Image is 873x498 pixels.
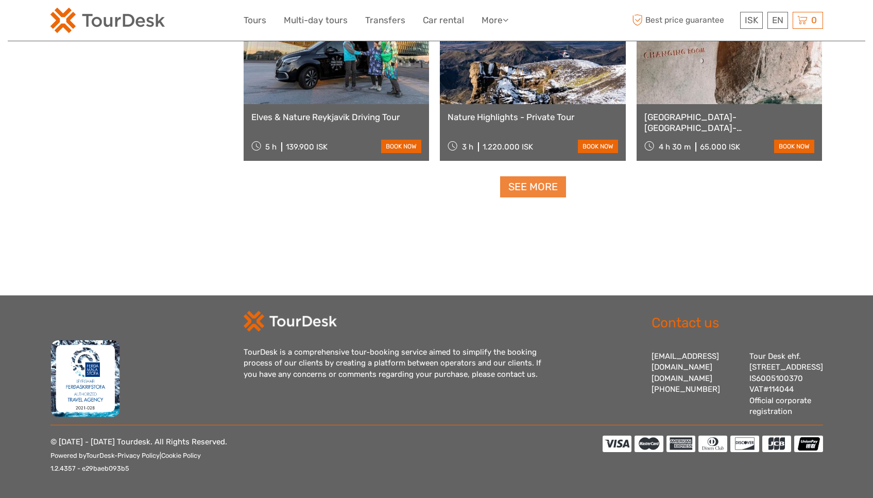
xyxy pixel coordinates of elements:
small: 1.2.4357 - e29baeb093b5 [50,464,129,472]
a: Transfers [365,13,405,28]
p: We're away right now. Please check back later! [14,18,116,26]
a: Nature Highlights - Private Tour [448,112,618,122]
a: [DOMAIN_NAME] [652,374,712,383]
div: 139.900 ISK [286,142,328,152]
a: See more [500,176,566,197]
div: 65.000 ISK [700,142,740,152]
span: 3 h [462,142,473,152]
a: More [482,13,508,28]
a: Multi-day tours [284,13,348,28]
span: 0 [810,15,818,25]
a: Tours [244,13,266,28]
a: Car rental [423,13,464,28]
h2: Contact us [652,315,823,331]
a: [GEOGRAPHIC_DATA]-[GEOGRAPHIC_DATA]-[GEOGRAPHIC_DATA] [644,112,815,133]
img: accepted cards [603,436,823,452]
a: book now [381,140,421,153]
a: book now [774,140,814,153]
span: 5 h [265,142,277,152]
a: Elves & Nature Reykjavik Driving Tour [251,112,422,122]
div: Tour Desk ehf. [STREET_ADDRESS] IS6005100370 VAT#114044 [749,351,823,418]
div: [EMAIL_ADDRESS][DOMAIN_NAME] [PHONE_NUMBER] [652,351,739,418]
img: 120-15d4194f-c635-41b9-a512-a3cb382bfb57_logo_small.png [50,8,165,33]
small: Powered by - | [50,452,201,459]
span: ISK [745,15,758,25]
span: 4 h 30 m [659,142,691,152]
div: 1.220.000 ISK [483,142,533,152]
button: Open LiveChat chat widget [118,16,131,28]
a: Official corporate registration [749,396,811,416]
a: Privacy Policy [117,452,160,459]
a: book now [578,140,618,153]
p: © [DATE] - [DATE] Tourdesk. All Rights Reserved. [50,436,227,475]
a: Cookie Policy [161,452,201,459]
img: fms.png [50,340,121,417]
img: td-logo-white.png [244,311,337,331]
a: TourDesk [86,452,114,459]
div: EN [767,12,788,29]
span: Best price guarantee [630,12,738,29]
div: TourDesk is a comprehensive tour-booking service aimed to simplify the booking process of our cli... [244,347,553,380]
